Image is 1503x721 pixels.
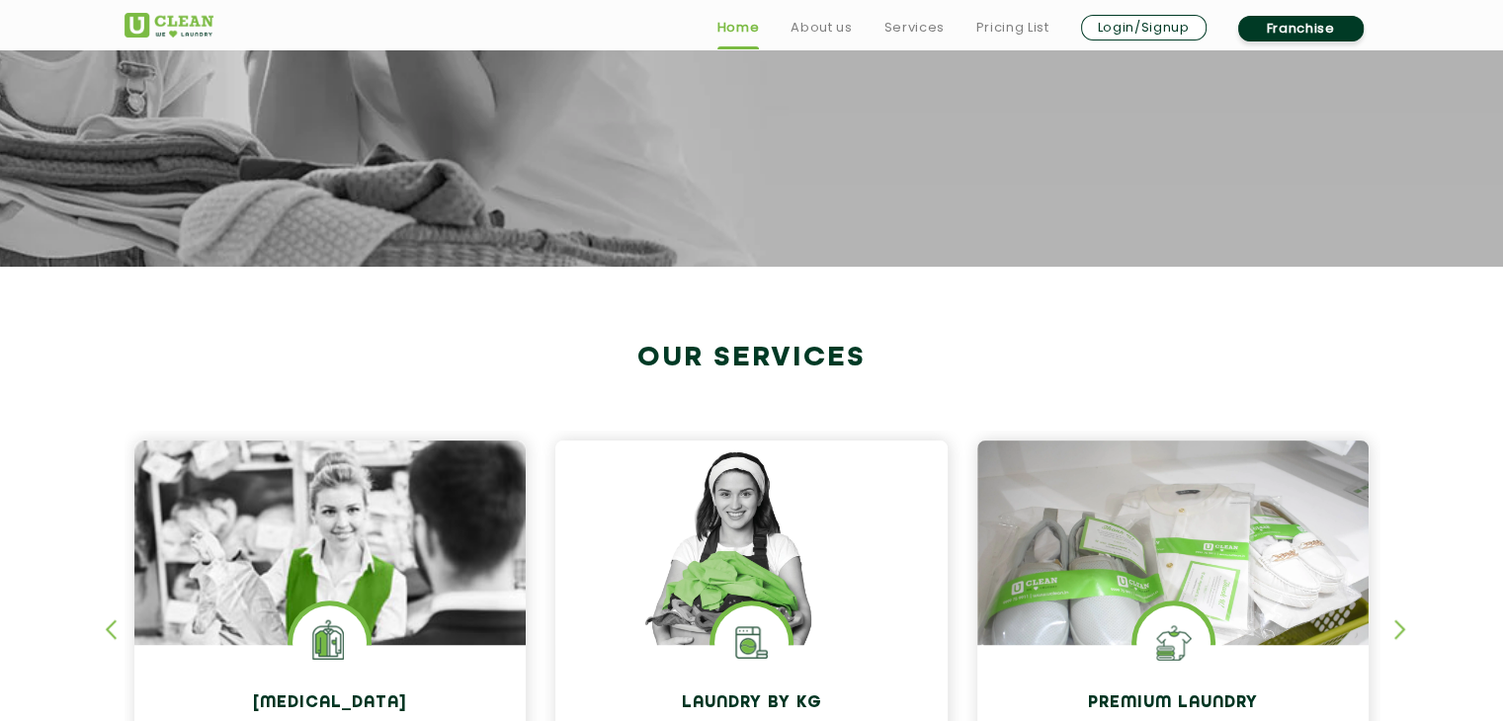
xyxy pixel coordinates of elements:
[883,16,944,40] a: Services
[992,694,1355,713] h4: Premium Laundry
[714,605,789,680] img: laundry washing machine
[717,16,760,40] a: Home
[570,694,933,713] h4: Laundry by Kg
[791,16,852,40] a: About us
[1238,16,1364,41] a: Franchise
[292,605,367,680] img: Laundry Services near me
[1081,15,1207,40] a: Login/Signup
[125,342,1379,374] h2: Our Services
[977,441,1370,701] img: laundry done shoes and clothes
[149,694,512,713] h4: [MEDICAL_DATA]
[1136,605,1211,680] img: Shoes Cleaning
[555,441,948,701] img: a girl with laundry basket
[976,16,1049,40] a: Pricing List
[125,13,213,38] img: UClean Laundry and Dry Cleaning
